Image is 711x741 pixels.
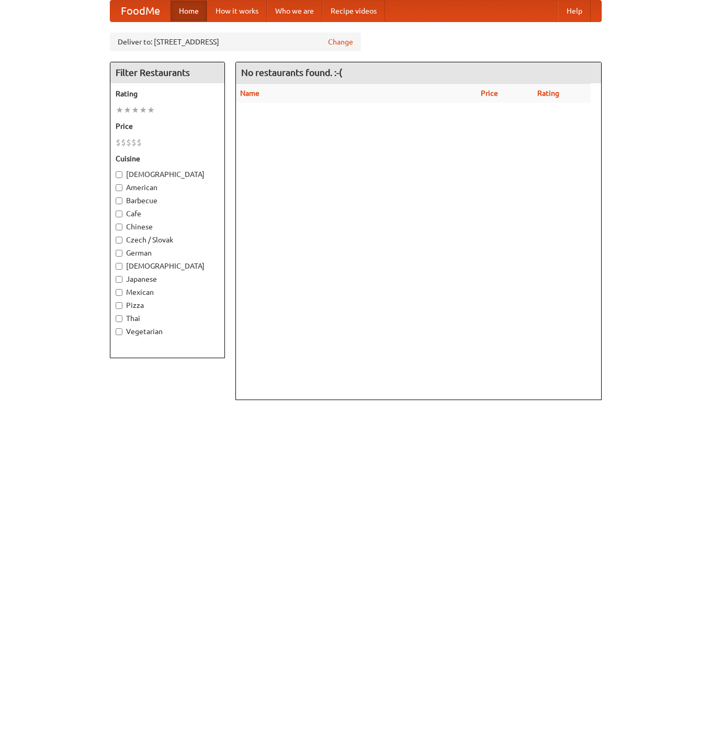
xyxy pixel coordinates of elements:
[116,104,123,116] li: ★
[137,137,142,148] li: $
[116,222,219,232] label: Chinese
[126,137,131,148] li: $
[116,208,219,219] label: Cafe
[131,104,139,116] li: ★
[116,171,122,178] input: [DEMOGRAPHIC_DATA]
[116,263,122,270] input: [DEMOGRAPHIC_DATA]
[147,104,155,116] li: ★
[123,104,131,116] li: ★
[240,89,259,97] a: Name
[116,274,219,284] label: Japanese
[110,1,171,21] a: FoodMe
[328,37,353,47] a: Change
[116,195,219,206] label: Barbecue
[116,169,219,180] label: [DEMOGRAPHIC_DATA]
[116,89,219,99] h5: Rating
[116,182,219,193] label: American
[537,89,559,97] a: Rating
[116,224,122,230] input: Chinese
[116,248,219,258] label: German
[110,32,361,51] div: Deliver to: [STREET_ADDRESS]
[241,68,342,78] ng-pluralize: No restaurants found. :-(
[116,313,219,324] label: Thai
[207,1,267,21] a: How it works
[481,89,498,97] a: Price
[110,62,224,83] h4: Filter Restaurants
[116,250,122,257] input: German
[116,121,219,131] h5: Price
[116,261,219,271] label: [DEMOGRAPHIC_DATA]
[116,211,122,217] input: Cafe
[116,197,122,204] input: Barbecue
[116,289,122,296] input: Mexican
[116,276,122,283] input: Japanese
[116,287,219,297] label: Mexican
[116,302,122,309] input: Pizza
[139,104,147,116] li: ★
[116,153,219,164] h5: Cuisine
[116,300,219,311] label: Pizza
[116,315,122,322] input: Thai
[116,328,122,335] input: Vegetarian
[116,235,219,245] label: Czech / Slovak
[171,1,207,21] a: Home
[116,326,219,337] label: Vegetarian
[116,137,121,148] li: $
[322,1,385,21] a: Recipe videos
[116,237,122,244] input: Czech / Slovak
[121,137,126,148] li: $
[116,184,122,191] input: American
[131,137,137,148] li: $
[267,1,322,21] a: Who we are
[558,1,591,21] a: Help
